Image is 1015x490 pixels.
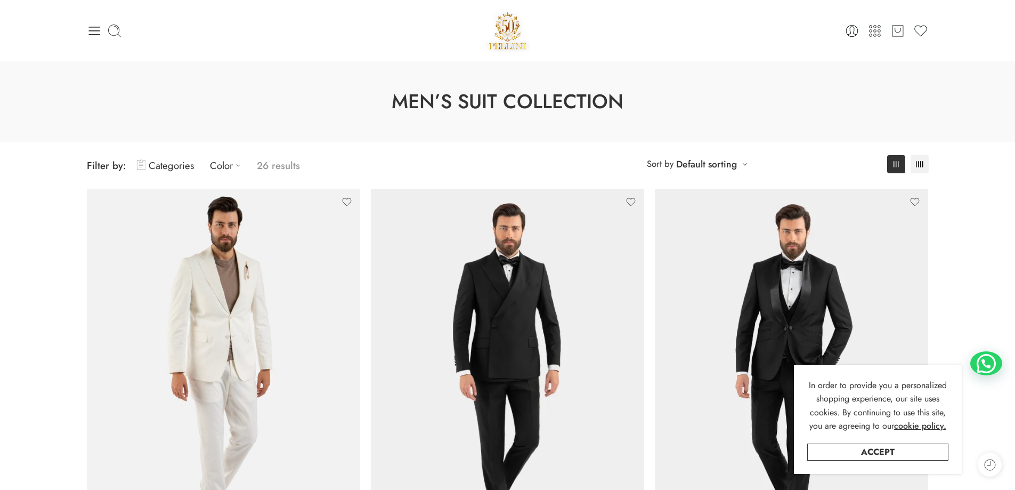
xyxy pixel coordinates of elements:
[890,23,905,38] a: Cart
[647,155,673,173] span: Sort by
[137,153,194,178] a: Categories
[676,157,737,172] a: Default sorting
[257,153,300,178] p: 26 results
[210,153,246,178] a: Color
[845,23,859,38] a: Login / Register
[807,444,948,461] a: Accept
[894,419,946,433] a: cookie policy.
[87,158,126,173] span: Filter by:
[27,88,988,116] h1: Men’s Suit Collection
[913,23,928,38] a: Wishlist
[485,8,531,53] a: Pellini -
[485,8,531,53] img: Pellini
[809,379,947,432] span: In order to provide you a personalized shopping experience, our site uses cookies. By continuing ...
